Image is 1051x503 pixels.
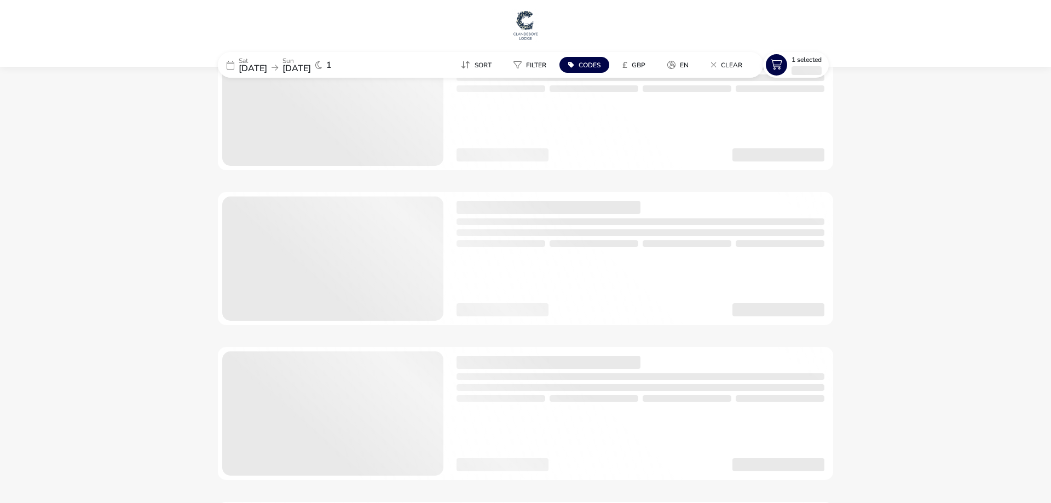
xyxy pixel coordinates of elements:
[622,60,627,71] i: £
[505,57,555,73] button: Filter
[680,61,689,70] span: en
[512,9,539,42] img: Main Website
[632,61,645,70] span: GBP
[659,57,702,73] naf-pibe-menu-bar-item: en
[659,57,697,73] button: en
[282,62,311,74] span: [DATE]
[763,52,829,78] button: 1 Selected
[721,61,742,70] span: Clear
[702,57,751,73] button: Clear
[614,57,659,73] naf-pibe-menu-bar-item: £GBP
[326,61,332,70] span: 1
[239,57,267,64] p: Sat
[559,57,614,73] naf-pibe-menu-bar-item: Codes
[792,55,822,64] span: 1 Selected
[505,57,559,73] naf-pibe-menu-bar-item: Filter
[452,57,500,73] button: Sort
[559,57,609,73] button: Codes
[702,57,755,73] naf-pibe-menu-bar-item: Clear
[763,52,833,78] naf-pibe-menu-bar-item: 1 Selected
[218,52,382,78] div: Sat[DATE]Sun[DATE]1
[452,57,505,73] naf-pibe-menu-bar-item: Sort
[239,62,267,74] span: [DATE]
[282,57,311,64] p: Sun
[526,61,546,70] span: Filter
[614,57,654,73] button: £GBP
[475,61,492,70] span: Sort
[579,61,600,70] span: Codes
